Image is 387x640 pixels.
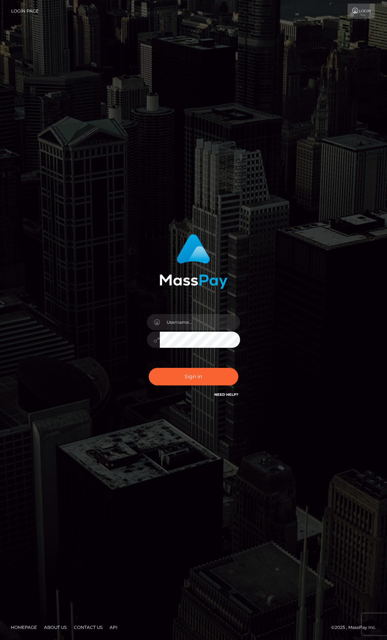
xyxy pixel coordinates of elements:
[214,392,238,397] a: Need Help?
[149,368,238,385] button: Sign in
[71,622,105,633] a: Contact Us
[159,234,228,289] img: MassPay Login
[41,622,70,633] a: About Us
[107,622,120,633] a: API
[331,624,382,631] div: © 2025 , MassPay Inc.
[8,622,40,633] a: Homepage
[348,4,375,19] a: Login
[11,4,39,19] a: Login Page
[160,314,240,330] input: Username...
